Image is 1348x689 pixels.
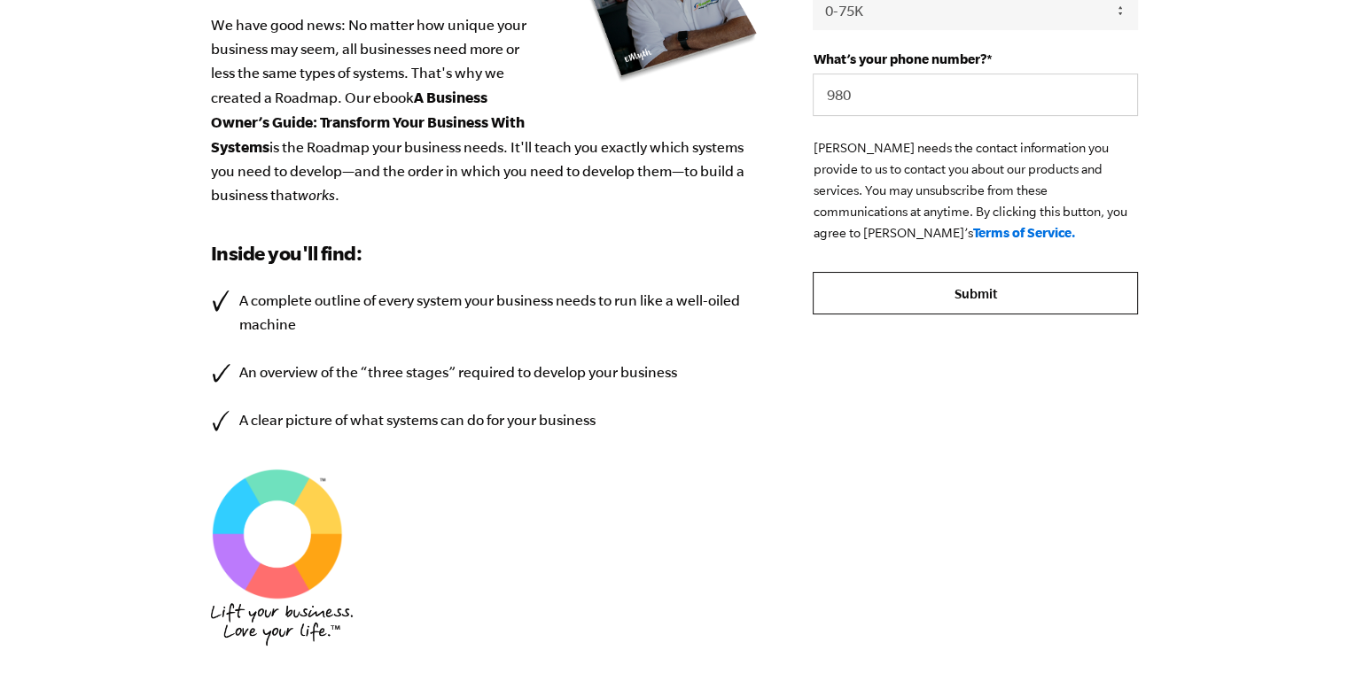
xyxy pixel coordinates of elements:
[813,272,1137,314] input: Submit
[211,408,760,432] li: A clear picture of what systems can do for your business
[972,225,1075,240] a: Terms of Service.
[211,360,760,384] li: An overview of the “three stages” required to develop your business
[813,51,986,66] span: What’s your phone number?
[211,239,760,267] h3: Inside you'll find:
[211,289,760,337] li: A complete outline of every system your business needs to run like a well-oiled machine
[813,137,1137,244] p: [PERSON_NAME] needs the contact information you provide to us to contact you about our products a...
[298,187,335,203] em: works
[211,603,353,646] img: EMyth_Logo_BP_Hand Font_Tagline_Stacked-Medium
[211,468,344,600] img: EMyth SES TM Graphic
[211,89,525,155] b: A Business Owner’s Guide: Transform Your Business With Systems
